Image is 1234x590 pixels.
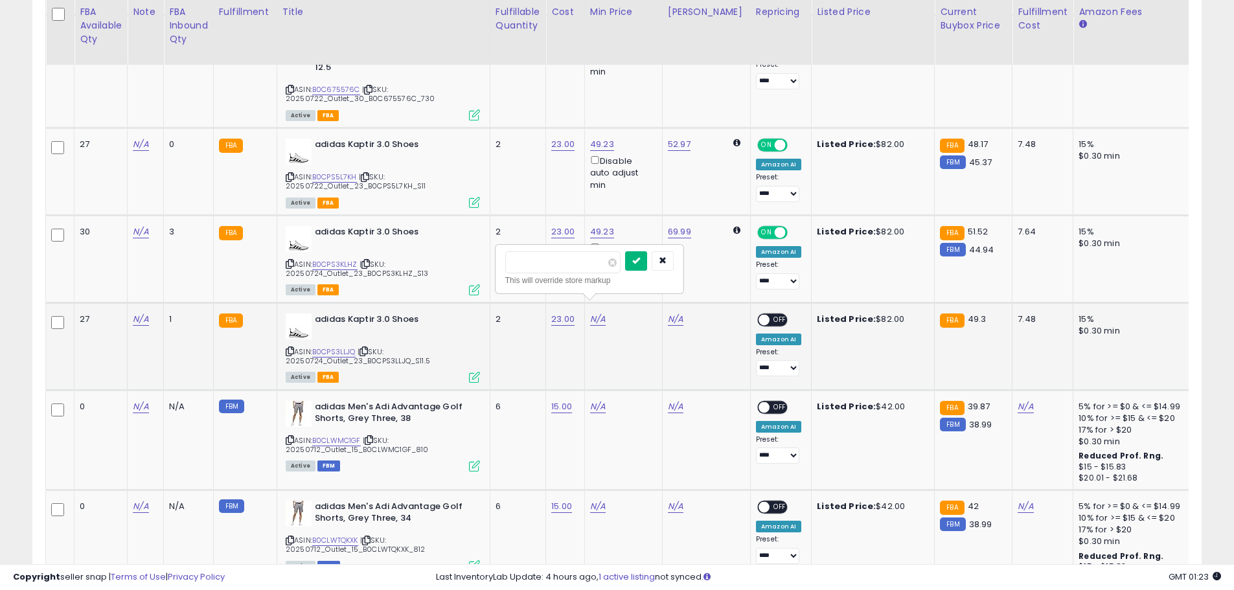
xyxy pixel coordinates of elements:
[817,313,924,325] div: $82.00
[286,372,315,383] span: All listings currently available for purchase on Amazon
[770,402,790,413] span: OFF
[1079,238,1186,249] div: $0.30 min
[756,260,801,289] div: Preset:
[756,246,801,258] div: Amazon AI
[286,226,312,252] img: 311aUCrPJcL._SL40_.jpg
[756,173,801,202] div: Preset:
[169,226,203,238] div: 3
[770,501,790,512] span: OFF
[551,500,572,513] a: 15.00
[1018,500,1033,513] a: N/A
[286,460,315,471] span: All listings currently available for purchase on Amazon
[286,346,430,366] span: | SKU: 20250724_Outlet_23_B0CPS3LLJQ_S11.5
[756,334,801,345] div: Amazon AI
[817,313,876,325] b: Listed Price:
[940,501,964,515] small: FBA
[969,518,992,530] span: 38.99
[286,401,480,470] div: ASIN:
[317,110,339,121] span: FBA
[219,139,243,153] small: FBA
[1079,139,1186,150] div: 15%
[1079,550,1163,562] b: Reduced Prof. Rng.
[315,401,472,428] b: adidas Men's Adi Advantage Golf Shorts, Grey Three, 38
[940,517,965,531] small: FBM
[312,84,360,95] a: B0C675576C
[817,501,924,512] div: $42.00
[817,400,876,413] b: Listed Price:
[668,313,683,326] a: N/A
[817,5,929,19] div: Listed Price
[1079,5,1191,19] div: Amazon Fees
[169,139,203,150] div: 0
[668,500,683,513] a: N/A
[1079,150,1186,162] div: $0.30 min
[1079,473,1186,484] div: $20.01 - $21.68
[590,153,652,191] div: Disable auto adjust min
[133,138,148,151] a: N/A
[286,198,315,209] span: All listings currently available for purchase on Amazon
[1079,436,1186,448] div: $0.30 min
[1018,226,1063,238] div: 7.64
[315,139,472,154] b: adidas Kaptir 3.0 Shoes
[80,313,117,325] div: 27
[940,5,1007,32] div: Current Buybox Price
[668,400,683,413] a: N/A
[1018,5,1068,32] div: Fulfillment Cost
[80,226,117,238] div: 30
[219,313,243,328] small: FBA
[286,313,480,381] div: ASIN:
[133,225,148,238] a: N/A
[496,139,536,150] div: 2
[286,110,315,121] span: All listings currently available for purchase on Amazon
[505,274,674,287] div: This will override store markup
[312,346,356,357] a: B0CPS3LLJQ
[496,401,536,413] div: 6
[286,435,429,455] span: | SKU: 20250712_Outlet_15_B0CLWMC1GF_810
[312,435,361,446] a: B0CLWMC1GF
[817,225,876,238] b: Listed Price:
[286,535,426,554] span: | SKU: 20250712_Outlet_15_B0CLWTQKXK_812
[80,139,117,150] div: 27
[590,225,614,238] a: 49.23
[940,243,965,256] small: FBM
[940,139,964,153] small: FBA
[756,348,801,377] div: Preset:
[133,313,148,326] a: N/A
[286,139,312,165] img: 311aUCrPJcL._SL40_.jpg
[312,535,358,546] a: B0CLWTQKXK
[286,313,312,339] img: 311aUCrPJcL._SL40_.jpg
[756,60,801,89] div: Preset:
[219,400,244,413] small: FBM
[551,313,575,326] a: 23.00
[282,5,485,19] div: Title
[551,5,579,19] div: Cost
[312,172,357,183] a: B0CPS5L7KH
[219,5,271,19] div: Fulfillment
[551,225,575,238] a: 23.00
[1079,313,1186,325] div: 15%
[551,138,575,151] a: 23.00
[13,571,60,583] strong: Copyright
[817,500,876,512] b: Listed Price:
[496,313,536,325] div: 2
[759,227,775,238] span: ON
[968,400,990,413] span: 39.87
[940,418,965,431] small: FBM
[286,26,480,119] div: ASIN:
[733,139,740,147] i: Calculated using Dynamic Max Price.
[940,401,964,415] small: FBA
[1079,536,1186,547] div: $0.30 min
[1079,401,1186,413] div: 5% for >= $0 & <= $14.99
[286,259,429,278] span: | SKU: 20250724_Outlet_23_B0CPS3KLHZ_S13
[1079,424,1186,436] div: 17% for > $20
[317,460,341,471] span: FBM
[1079,450,1163,461] b: Reduced Prof. Rng.
[286,139,480,207] div: ASIN:
[668,5,745,19] div: [PERSON_NAME]
[756,435,801,464] div: Preset:
[133,5,158,19] div: Note
[1079,413,1186,424] div: 10% for >= $15 & <= $20
[756,521,801,532] div: Amazon AI
[770,314,790,325] span: OFF
[286,501,480,570] div: ASIN:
